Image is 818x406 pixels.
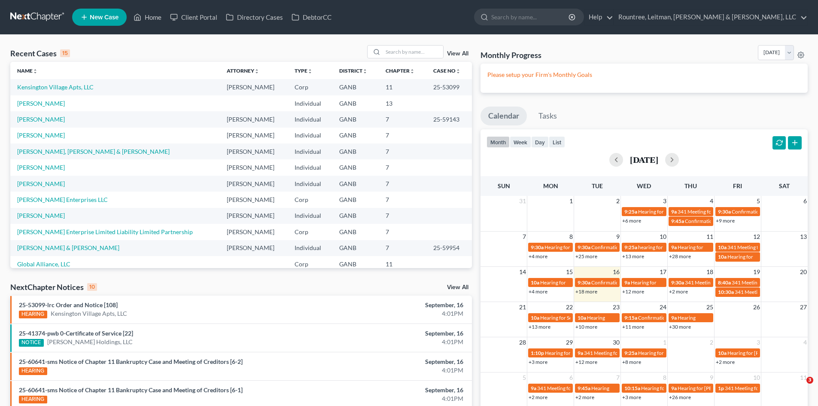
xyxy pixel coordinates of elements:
[671,279,684,286] span: 9:30a
[518,267,527,277] span: 14
[669,324,691,330] a: +30 more
[531,314,539,321] span: 10a
[379,240,426,256] td: 7
[321,386,463,394] div: September, 16
[529,288,547,295] a: +4 more
[288,208,332,224] td: Individual
[615,232,620,242] span: 9
[287,9,336,25] a: DebtorCC
[671,218,684,224] span: 9:45a
[540,314,672,321] span: Hearing for Seyria [PERSON_NAME] and [PERSON_NAME]
[447,51,468,57] a: View All
[522,232,527,242] span: 7
[529,394,547,400] a: +2 more
[752,302,761,312] span: 26
[332,176,379,192] td: GANB
[637,182,651,189] span: Wed
[718,350,727,356] span: 10a
[531,279,539,286] span: 10a
[447,284,468,290] a: View All
[518,337,527,348] span: 28
[575,394,594,400] a: +2 more
[709,196,714,206] span: 4
[87,283,97,291] div: 10
[321,357,463,366] div: September, 16
[321,338,463,346] div: 4:01PM
[587,314,605,321] span: Hearing
[379,224,426,240] td: 7
[19,358,243,365] a: 25-60641-sms Notice of Chapter 11 Bankruptcy Case and Meeting of Creditors [6-2]
[220,159,288,175] td: [PERSON_NAME]
[624,279,630,286] span: 9a
[718,289,734,295] span: 10:30a
[662,372,667,383] span: 8
[332,159,379,175] td: GANB
[227,67,259,74] a: Attorneyunfold_more
[480,107,527,125] a: Calendar
[220,143,288,159] td: [PERSON_NAME]
[487,136,510,148] button: month
[332,192,379,208] td: GANB
[537,385,573,391] span: 341 Meeting for
[426,240,472,256] td: 25-59954
[624,350,637,356] span: 9:25a
[386,67,415,74] a: Chapterunfold_more
[705,232,714,242] span: 11
[584,9,613,25] a: Help
[669,394,691,400] a: +26 more
[709,337,714,348] span: 2
[716,217,735,224] a: +9 more
[705,267,714,277] span: 18
[321,366,463,375] div: 4:01PM
[379,159,426,175] td: 7
[295,67,313,74] a: Typeunfold_more
[332,208,379,224] td: GANB
[379,143,426,159] td: 7
[17,228,193,235] a: [PERSON_NAME] Enterprise Limited Liability Limited Partnership
[678,208,755,215] span: 341 Meeting for [PERSON_NAME]
[487,70,801,79] p: Please setup your Firm's Monthly Goals
[671,385,677,391] span: 9a
[531,385,536,391] span: 9a
[531,136,549,148] button: day
[591,385,609,391] span: Hearing
[339,67,368,74] a: Districtunfold_more
[671,314,677,321] span: 9a
[575,253,597,259] a: +25 more
[799,232,808,242] span: 13
[638,244,663,250] span: hearing for
[727,253,753,260] span: Hearing for
[307,69,313,74] i: unfold_more
[19,367,47,375] div: HEARING
[362,69,368,74] i: unfold_more
[565,337,574,348] span: 29
[638,208,664,215] span: Hearing for
[522,372,527,383] span: 5
[288,240,332,256] td: Individual
[718,385,724,391] span: 1p
[799,302,808,312] span: 27
[565,302,574,312] span: 22
[379,79,426,95] td: 11
[631,279,657,286] span: Hearing for
[622,288,644,295] a: +12 more
[288,256,332,272] td: Corp
[379,95,426,111] td: 13
[332,256,379,272] td: GANB
[614,9,807,25] a: Rountree, Leitman, [PERSON_NAME] & [PERSON_NAME], LLC
[718,244,727,250] span: 10a
[685,218,734,224] span: Confirmation Hearing
[510,136,531,148] button: week
[426,111,472,127] td: 25-59143
[659,267,667,277] span: 17
[752,232,761,242] span: 12
[806,377,813,384] span: 3
[288,111,332,127] td: Individual
[17,180,65,187] a: [PERSON_NAME]
[638,350,705,356] span: Hearing for [PERSON_NAME]
[332,240,379,256] td: GANB
[17,67,38,74] a: Nameunfold_more
[498,182,510,189] span: Sun
[321,329,463,338] div: September, 16
[578,279,590,286] span: 9:30a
